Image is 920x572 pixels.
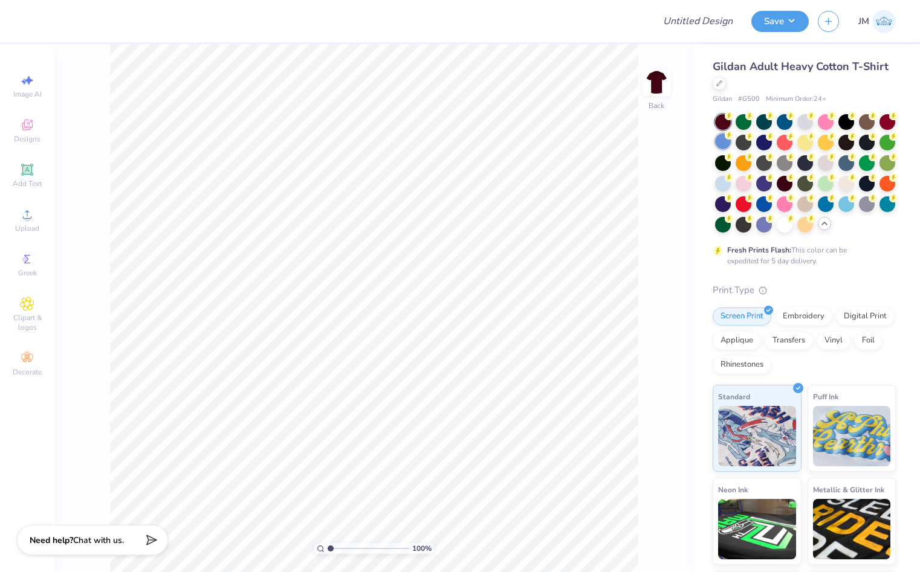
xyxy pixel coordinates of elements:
[412,543,432,554] span: 100 %
[765,332,813,350] div: Transfers
[727,245,876,266] div: This color can be expedited for 5 day delivery.
[751,11,809,32] button: Save
[713,356,771,374] div: Rhinestones
[73,535,124,546] span: Chat with us.
[13,179,42,188] span: Add Text
[649,100,664,111] div: Back
[813,390,838,403] span: Puff Ink
[775,307,832,326] div: Embroidery
[718,483,748,496] span: Neon Ink
[13,367,42,377] span: Decorate
[713,332,761,350] div: Applique
[713,283,896,297] div: Print Type
[18,268,37,278] span: Greek
[766,94,826,104] span: Minimum Order: 24 +
[718,390,750,403] span: Standard
[718,499,796,559] img: Neon Ink
[813,406,891,466] img: Puff Ink
[858,14,869,28] span: JM
[854,332,883,350] div: Foil
[817,332,850,350] div: Vinyl
[14,134,40,144] span: Designs
[6,313,48,332] span: Clipart & logos
[872,10,896,33] img: Jullylla Marie Lalis
[30,535,73,546] strong: Need help?
[813,499,891,559] img: Metallic & Glitter Ink
[13,89,42,99] span: Image AI
[653,9,742,33] input: Untitled Design
[713,307,771,326] div: Screen Print
[727,245,791,255] strong: Fresh Prints Flash:
[713,59,889,74] span: Gildan Adult Heavy Cotton T-Shirt
[813,483,884,496] span: Metallic & Glitter Ink
[738,94,760,104] span: # G500
[713,94,732,104] span: Gildan
[858,10,896,33] a: JM
[15,223,39,233] span: Upload
[836,307,895,326] div: Digital Print
[644,70,669,94] img: Back
[718,406,796,466] img: Standard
